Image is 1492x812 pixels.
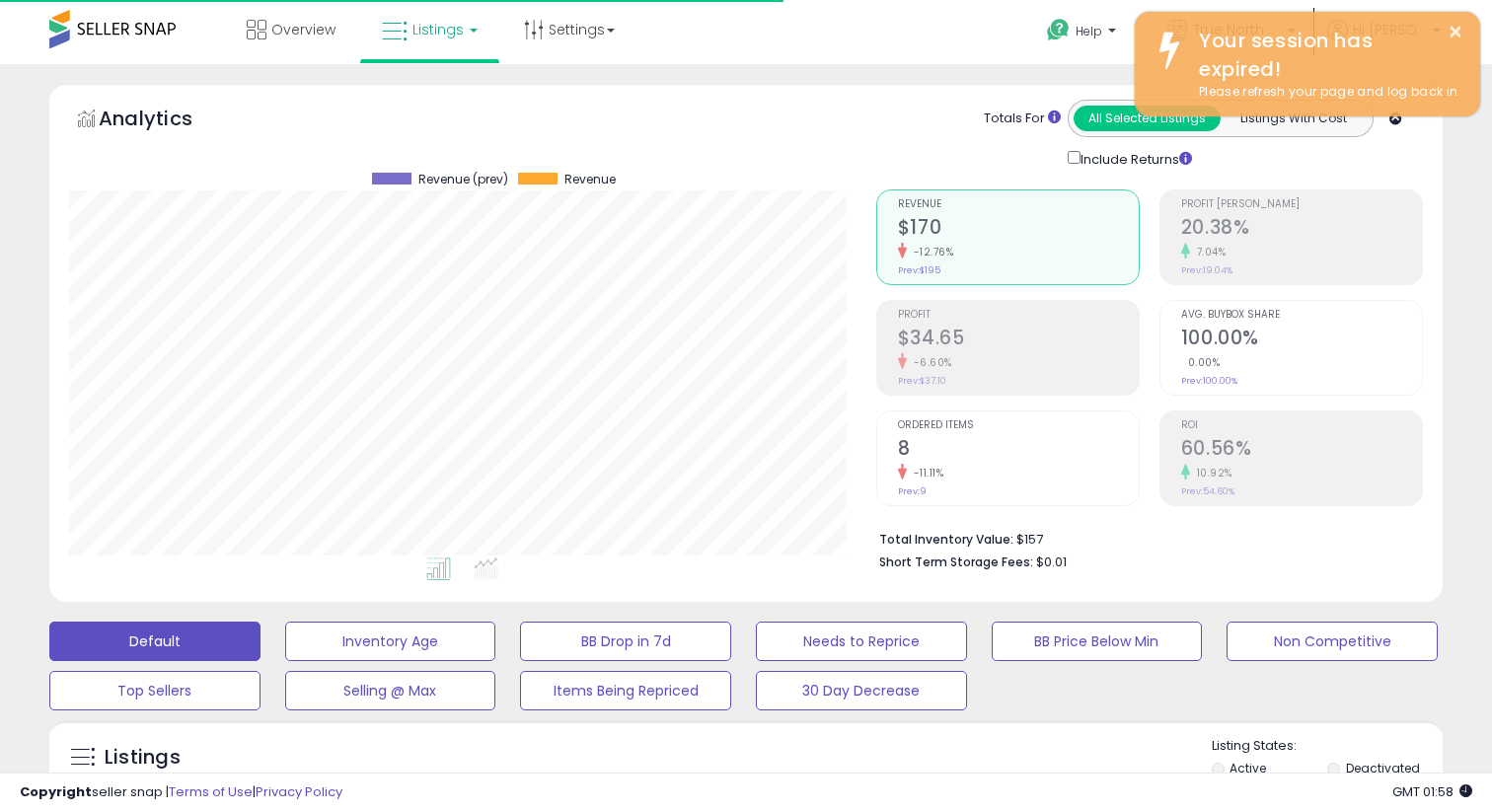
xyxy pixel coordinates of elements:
[1212,737,1444,756] p: Listing States:
[1181,375,1237,387] small: Prev: 100.00%
[1184,83,1465,102] div: Please refresh your page and log back in
[1074,106,1221,131] button: All Selected Listings
[984,110,1061,128] div: Totals For
[1181,485,1234,497] small: Prev: 54.60%
[1184,27,1465,83] div: Your session has expired!
[1031,3,1136,64] a: Help
[418,173,508,186] span: Revenue (prev)
[99,105,231,137] h5: Analytics
[1230,760,1266,776] label: Active
[1036,553,1067,571] span: $0.01
[1448,20,1463,44] button: ×
[169,782,253,801] a: Terms of Use
[898,420,1139,431] span: Ordered Items
[20,783,342,802] div: seller snap | |
[49,671,261,710] button: Top Sellers
[992,622,1203,661] button: BB Price Below Min
[1181,355,1221,370] small: 0.00%
[412,20,464,39] span: Listings
[520,622,731,661] button: BB Drop in 7d
[256,782,342,801] a: Privacy Policy
[898,437,1139,464] h2: 8
[1346,760,1420,776] label: Deactivated
[285,671,496,710] button: Selling @ Max
[49,622,261,661] button: Default
[879,531,1013,548] b: Total Inventory Value:
[1190,466,1232,480] small: 10.92%
[1181,216,1422,243] h2: 20.38%
[898,310,1139,321] span: Profit
[1181,327,1422,353] h2: 100.00%
[1181,199,1422,210] span: Profit [PERSON_NAME]
[1181,437,1422,464] h2: 60.56%
[898,375,946,387] small: Prev: $37.10
[907,245,954,259] small: -12.76%
[1053,147,1216,170] div: Include Returns
[1046,18,1071,42] i: Get Help
[898,327,1139,353] h2: $34.65
[1220,106,1367,131] button: Listings With Cost
[1181,310,1422,321] span: Avg. Buybox Share
[756,622,967,661] button: Needs to Reprice
[1181,420,1422,431] span: ROI
[898,199,1139,210] span: Revenue
[898,264,940,276] small: Prev: $195
[20,782,92,801] strong: Copyright
[1181,264,1232,276] small: Prev: 19.04%
[285,622,496,661] button: Inventory Age
[1190,245,1227,259] small: 7.04%
[1392,782,1472,801] span: 2025-08-18 01:58 GMT
[898,216,1139,243] h2: $170
[1227,622,1438,661] button: Non Competitive
[520,671,731,710] button: Items Being Repriced
[898,485,927,497] small: Prev: 9
[907,466,944,480] small: -11.11%
[105,744,181,772] h5: Listings
[879,526,1408,550] li: $157
[756,671,967,710] button: 30 Day Decrease
[879,554,1033,570] b: Short Term Storage Fees:
[271,20,336,39] span: Overview
[907,355,952,370] small: -6.60%
[564,173,616,186] span: Revenue
[1076,23,1102,39] span: Help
